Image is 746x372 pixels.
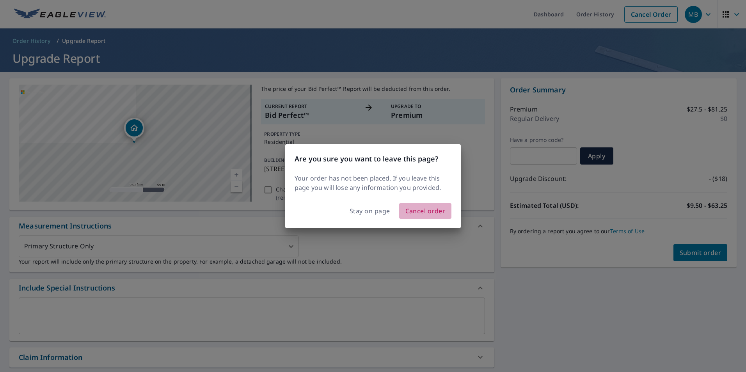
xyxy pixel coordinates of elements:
p: Your order has not been placed. If you leave this page you will lose any information you provided. [295,174,451,192]
span: Cancel order [405,205,446,216]
span: Stay on page [350,205,390,216]
button: Stay on page [344,204,396,218]
button: Cancel order [399,203,452,219]
h3: Are you sure you want to leave this page? [295,154,451,164]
